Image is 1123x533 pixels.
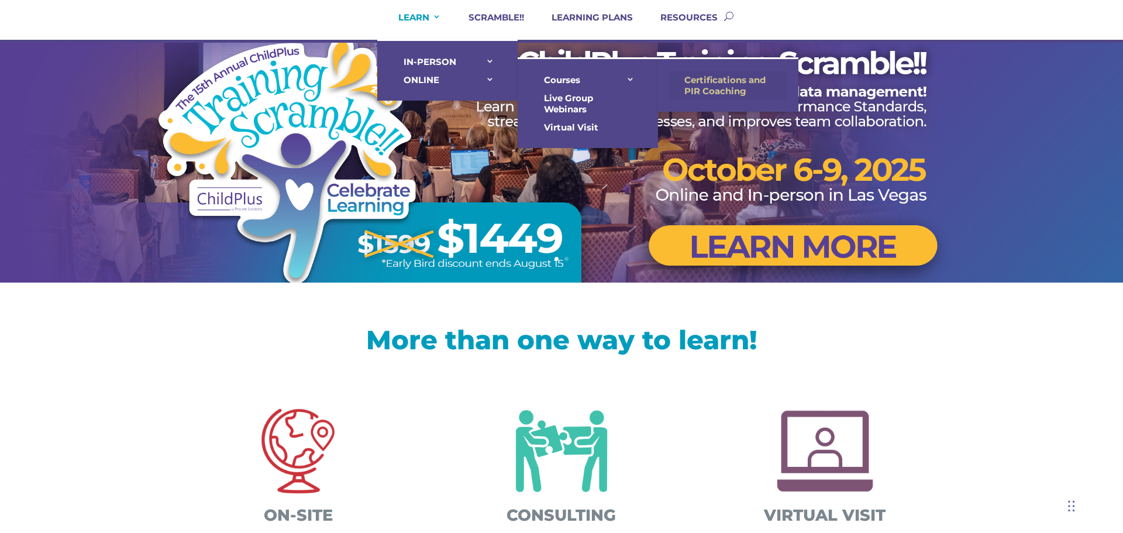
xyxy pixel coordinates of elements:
span: ON-SITE [264,506,333,525]
a: LEARN [384,12,441,40]
a: Courses [529,71,646,89]
a: 1 [554,257,559,261]
a: RESOURCES [646,12,718,40]
a: LEARNING PLANS [537,12,633,40]
h1: More than one way to learn! [187,326,936,359]
iframe: Chat Widget [1065,477,1123,533]
img: On-site [237,390,359,513]
a: Live Group Webinars [529,89,646,118]
span: CONSULTING [507,506,616,525]
span: VIRTUAL VISIT [764,506,886,525]
img: Consulting [501,390,623,513]
a: SCRAMBLE!! [454,12,524,40]
a: IN-PERSON [389,53,506,71]
a: ONLINE [389,71,506,89]
a: Certifications and PIR Coaching [670,71,787,100]
div: Drag [1068,489,1075,524]
a: Virtual Visit [529,118,646,136]
a: 2 [564,257,569,261]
